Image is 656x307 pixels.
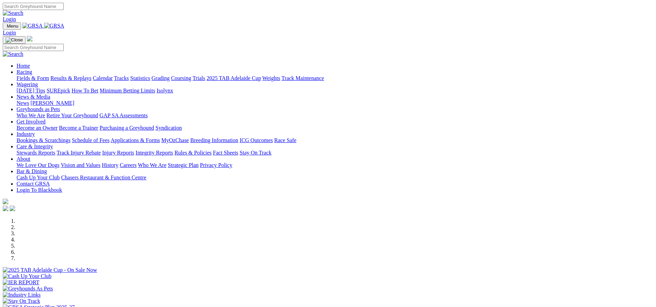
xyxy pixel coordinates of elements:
a: We Love Our Dogs [17,162,59,168]
button: Toggle navigation [3,36,26,44]
img: Close [6,37,23,43]
a: Who We Are [17,112,45,118]
a: Home [17,63,30,69]
div: Racing [17,75,653,81]
a: Greyhounds as Pets [17,106,60,112]
div: Get Involved [17,125,653,131]
a: News [17,100,29,106]
img: GRSA [22,23,43,29]
a: How To Bet [72,88,99,93]
img: Greyhounds As Pets [3,286,53,292]
a: News & Media [17,94,50,100]
div: Wagering [17,88,653,94]
img: Industry Links [3,292,41,298]
a: Breeding Information [190,137,238,143]
a: Careers [120,162,137,168]
img: logo-grsa-white.png [3,199,8,204]
a: Become an Owner [17,125,58,131]
a: Retire Your Greyhound [47,112,98,118]
div: Bar & Dining [17,175,653,181]
a: [PERSON_NAME] [30,100,74,106]
a: Applications & Forms [111,137,160,143]
img: Search [3,10,23,16]
div: Care & Integrity [17,150,653,156]
a: Syndication [155,125,182,131]
a: Coursing [171,75,191,81]
div: Greyhounds as Pets [17,112,653,119]
input: Search [3,44,64,51]
a: Fields & Form [17,75,49,81]
a: Get Involved [17,119,46,125]
img: Search [3,51,23,57]
a: Chasers Restaurant & Function Centre [61,175,146,180]
a: Contact GRSA [17,181,50,187]
a: Statistics [130,75,150,81]
a: Tracks [114,75,129,81]
a: ICG Outcomes [240,137,273,143]
a: Schedule of Fees [72,137,109,143]
a: Bar & Dining [17,168,47,174]
a: Login [3,16,16,22]
a: Login [3,30,16,36]
a: Fact Sheets [213,150,238,156]
a: Who We Are [138,162,166,168]
img: IER REPORT [3,279,39,286]
img: logo-grsa-white.png [27,36,32,41]
a: About [17,156,30,162]
a: Injury Reports [102,150,134,156]
img: facebook.svg [3,206,8,211]
div: About [17,162,653,168]
a: Grading [152,75,170,81]
a: Privacy Policy [200,162,232,168]
a: Bookings & Scratchings [17,137,70,143]
a: 2025 TAB Adelaide Cup [206,75,261,81]
a: Become a Trainer [59,125,98,131]
input: Search [3,3,64,10]
a: Rules & Policies [174,150,212,156]
a: Integrity Reports [135,150,173,156]
img: twitter.svg [10,206,15,211]
a: Industry [17,131,35,137]
a: Stay On Track [240,150,271,156]
a: [DATE] Tips [17,88,45,93]
a: Race Safe [274,137,296,143]
a: SUREpick [47,88,70,93]
div: Industry [17,137,653,143]
div: News & Media [17,100,653,106]
img: GRSA [44,23,64,29]
a: Trials [192,75,205,81]
img: 2025 TAB Adelaide Cup - On Sale Now [3,267,97,273]
a: Weights [262,75,280,81]
a: MyOzChase [161,137,189,143]
a: History [102,162,118,168]
a: Results & Replays [50,75,91,81]
a: Wagering [17,81,38,87]
a: Care & Integrity [17,143,53,149]
span: Menu [7,23,18,29]
a: Purchasing a Greyhound [100,125,154,131]
img: Cash Up Your Club [3,273,51,279]
a: Isolynx [157,88,173,93]
a: Vision and Values [61,162,100,168]
a: Strategic Plan [168,162,199,168]
a: Track Injury Rebate [57,150,101,156]
a: Login To Blackbook [17,187,62,193]
img: Stay On Track [3,298,40,304]
a: Calendar [93,75,113,81]
a: GAP SA Assessments [100,112,148,118]
a: Stewards Reports [17,150,55,156]
a: Cash Up Your Club [17,175,60,180]
a: Track Maintenance [282,75,324,81]
a: Minimum Betting Limits [100,88,155,93]
a: Racing [17,69,32,75]
button: Toggle navigation [3,22,21,30]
